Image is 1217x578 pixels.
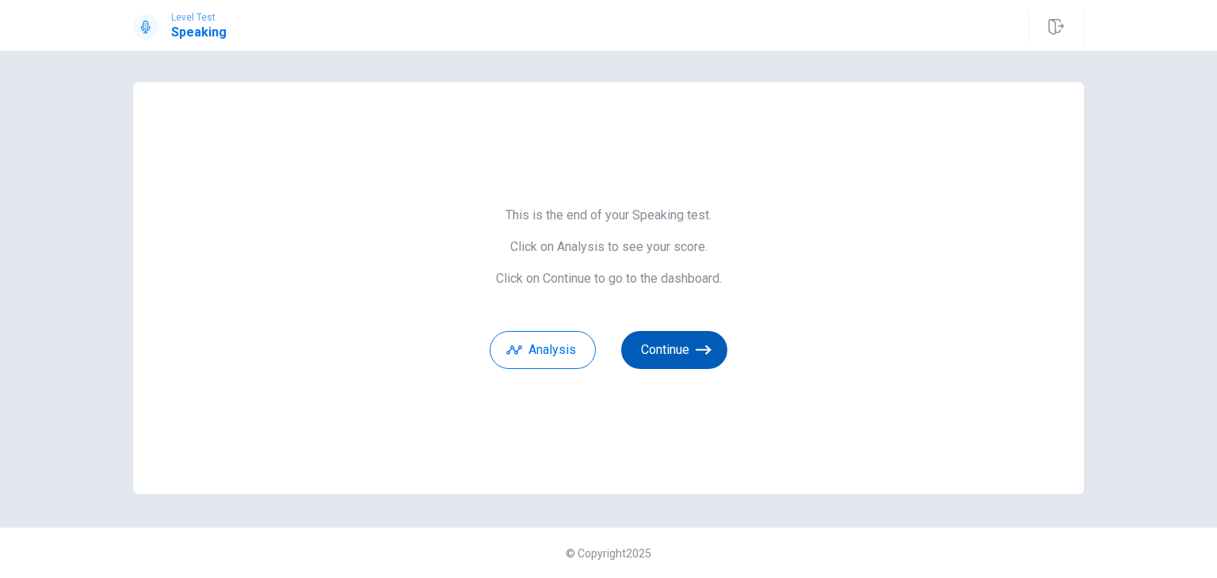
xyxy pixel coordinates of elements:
button: Analysis [490,331,596,369]
button: Continue [621,331,727,369]
span: Level Test [171,12,227,23]
span: © Copyright 2025 [566,547,651,560]
h1: Speaking [171,23,227,42]
span: This is the end of your Speaking test. Click on Analysis to see your score. Click on Continue to ... [490,207,727,287]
